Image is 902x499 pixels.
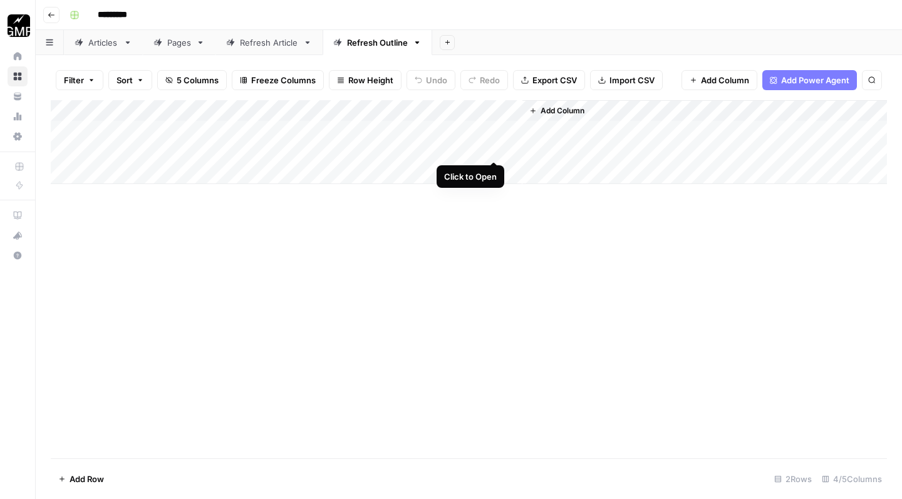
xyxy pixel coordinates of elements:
a: AirOps Academy [8,205,28,225]
span: Freeze Columns [251,74,316,86]
div: 2 Rows [769,469,817,489]
span: Add Column [701,74,749,86]
button: Row Height [329,70,402,90]
button: Filter [56,70,103,90]
button: Export CSV [513,70,585,90]
button: Add Row [51,469,111,489]
a: Your Data [8,86,28,106]
button: Sort [108,70,152,90]
span: Sort [117,74,133,86]
span: 5 Columns [177,74,219,86]
div: What's new? [8,226,27,245]
button: Undo [407,70,455,90]
span: Undo [426,74,447,86]
a: Browse [8,66,28,86]
div: Articles [88,36,118,49]
span: Row Height [348,74,393,86]
a: Settings [8,126,28,147]
a: Usage [8,106,28,126]
span: Add Power Agent [781,74,849,86]
span: Add Column [541,105,584,116]
a: Refresh Article [215,30,323,55]
button: Add Column [682,70,757,90]
div: Refresh Outline [347,36,408,49]
a: Pages [143,30,215,55]
button: What's new? [8,225,28,245]
button: 5 Columns [157,70,227,90]
button: Add Power Agent [762,70,857,90]
button: Workspace: Growth Marketing Pro [8,10,28,41]
a: Refresh Outline [323,30,432,55]
span: Import CSV [609,74,655,86]
div: Click to Open [444,170,497,183]
span: Redo [480,74,500,86]
div: Pages [167,36,191,49]
button: Import CSV [590,70,663,90]
button: Help + Support [8,245,28,265]
div: 4/5 Columns [817,469,887,489]
div: Refresh Article [240,36,298,49]
button: Redo [460,70,508,90]
span: Add Row [70,473,104,485]
span: Export CSV [532,74,577,86]
a: Articles [64,30,143,55]
span: Filter [64,74,84,86]
button: Add Column [524,103,589,119]
img: Growth Marketing Pro Logo [8,14,30,37]
button: Freeze Columns [232,70,324,90]
a: Home [8,46,28,66]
